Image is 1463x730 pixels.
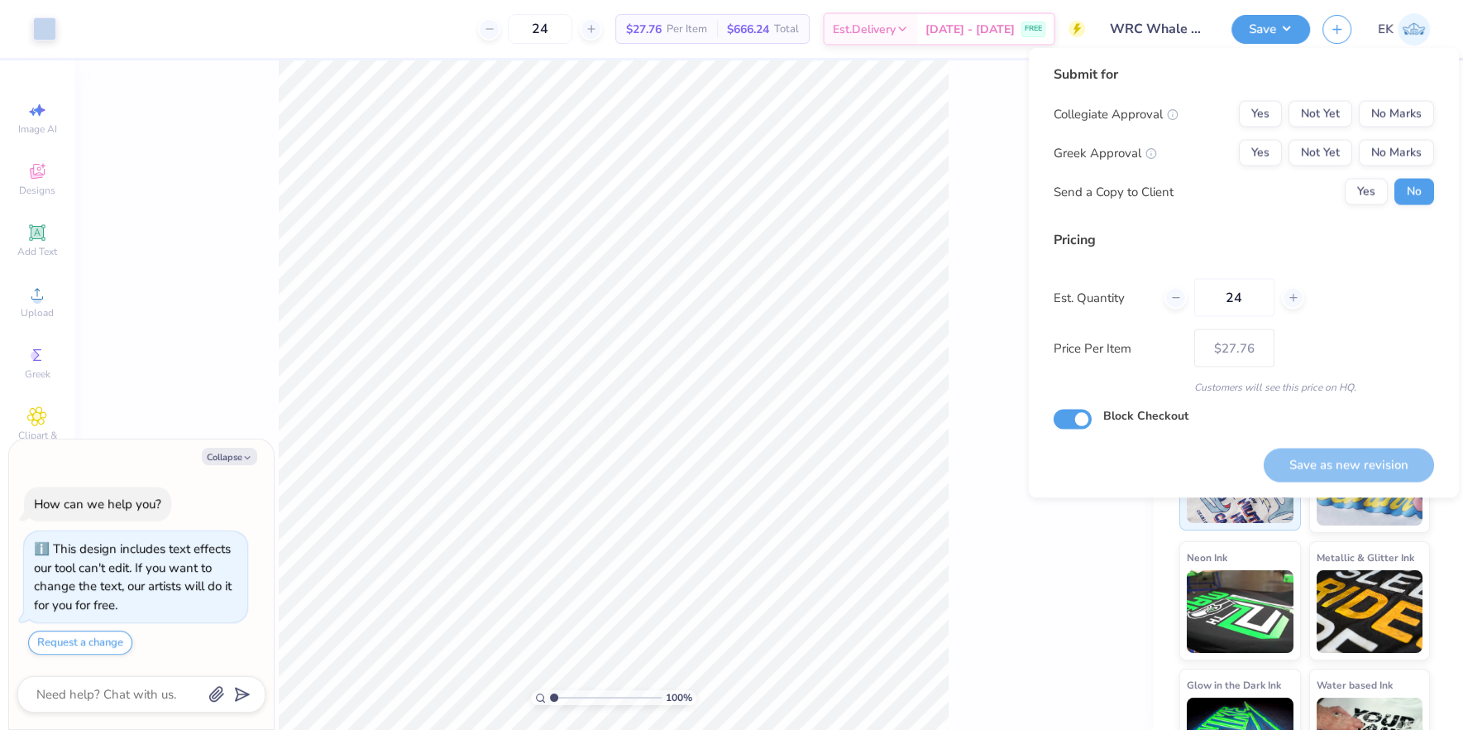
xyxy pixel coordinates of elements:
[8,429,66,455] span: Clipart & logos
[1239,101,1282,127] button: Yes
[1054,288,1152,307] label: Est. Quantity
[1054,380,1434,395] div: Customers will see this price on HQ.
[1359,101,1434,127] button: No Marks
[1194,279,1274,317] input: – –
[925,21,1015,38] span: [DATE] - [DATE]
[1378,20,1394,39] span: EK
[1054,230,1434,250] div: Pricing
[1054,65,1434,84] div: Submit for
[1054,143,1157,162] div: Greek Approval
[1394,179,1434,205] button: No
[18,122,57,136] span: Image AI
[1317,570,1423,653] img: Metallic & Glitter Ink
[727,21,769,38] span: $666.24
[1054,339,1182,358] label: Price Per Item
[774,21,799,38] span: Total
[1103,407,1188,425] label: Block Checkout
[19,184,55,197] span: Designs
[1097,12,1219,46] input: Untitled Design
[1054,182,1174,201] div: Send a Copy to Client
[1317,549,1414,566] span: Metallic & Glitter Ink
[17,245,57,258] span: Add Text
[1288,140,1352,166] button: Not Yet
[1187,676,1281,694] span: Glow in the Dark Ink
[1288,101,1352,127] button: Not Yet
[626,21,662,38] span: $27.76
[1187,570,1293,653] img: Neon Ink
[666,690,692,705] span: 100 %
[667,21,707,38] span: Per Item
[1378,13,1430,46] a: EK
[34,540,232,613] div: This design includes text effects our tool can't edit. If you want to change the text, our artist...
[1317,676,1393,694] span: Water based Ink
[1231,15,1310,44] button: Save
[1345,179,1388,205] button: Yes
[1359,140,1434,166] button: No Marks
[1025,23,1042,35] span: FREE
[21,306,54,319] span: Upload
[833,21,896,38] span: Est. Delivery
[202,448,257,465] button: Collapse
[1054,104,1179,123] div: Collegiate Approval
[28,631,132,655] button: Request a change
[25,367,50,381] span: Greek
[34,496,161,512] div: How can we help you?
[1398,13,1430,46] img: Emily Klevan
[508,14,572,44] input: – –
[1239,140,1282,166] button: Yes
[1187,549,1227,566] span: Neon Ink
